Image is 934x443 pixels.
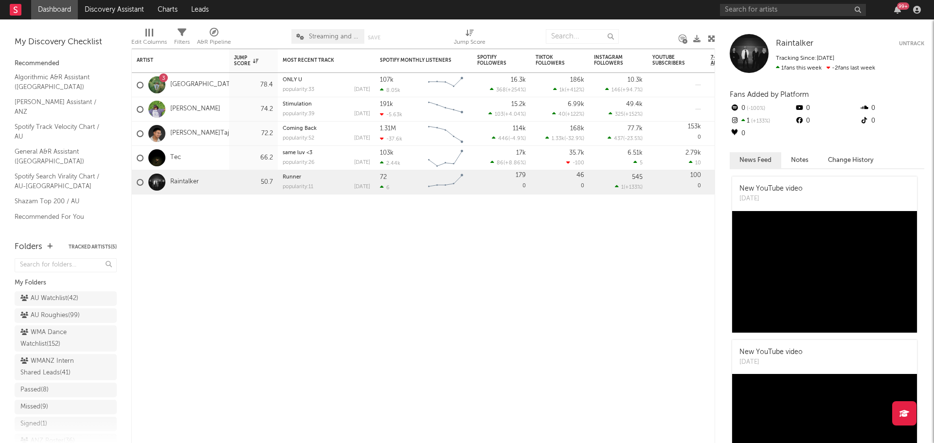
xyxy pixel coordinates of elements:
[380,160,400,166] div: 2.44k
[15,277,117,289] div: My Folders
[424,97,467,122] svg: Chart title
[513,125,526,132] div: 114k
[15,325,117,352] a: WMA Dance Watchlist(152)
[652,170,701,194] div: 0
[497,160,503,166] span: 86
[553,87,584,93] div: ( )
[234,104,273,115] div: 74.2
[170,178,199,186] a: Raintalker
[505,112,524,117] span: +4.04 %
[424,122,467,146] svg: Chart title
[354,136,370,141] div: [DATE]
[15,400,117,414] a: Missed(9)
[15,196,107,207] a: Shazam Top 200 / AU
[15,258,117,272] input: Search for folders...
[567,112,583,117] span: +122 %
[380,184,390,191] div: 6
[609,111,643,117] div: ( )
[794,115,859,127] div: 0
[495,112,503,117] span: 103
[690,172,701,178] div: 100
[685,150,701,156] div: 2.79k
[197,36,231,48] div: A&R Pipeline
[170,81,236,89] a: [GEOGRAPHIC_DATA]
[492,135,526,142] div: ( )
[552,136,564,142] span: 1.33k
[170,105,220,113] a: [PERSON_NAME]
[511,101,526,107] div: 15.2k
[380,87,400,93] div: 8.05k
[818,152,883,168] button: Change History
[477,170,526,194] div: 0
[625,112,641,117] span: +152 %
[776,65,822,71] span: 1 fans this week
[424,146,467,170] svg: Chart title
[15,72,107,92] a: Algorithmic A&R Assistant ([GEOGRAPHIC_DATA])
[794,102,859,115] div: 0
[776,55,834,61] span: Tracking Since: [DATE]
[739,184,803,194] div: New YouTube video
[621,185,624,190] span: 1
[608,135,643,142] div: ( )
[781,152,818,168] button: Notes
[745,106,765,111] span: -100 %
[424,170,467,195] svg: Chart title
[424,73,467,97] svg: Chart title
[283,87,314,92] div: popularity: 33
[354,87,370,92] div: [DATE]
[15,122,107,142] a: Spotify Track Velocity Chart / AU
[488,111,526,117] div: ( )
[15,354,117,380] a: WMANZ Intern Shared Leads(41)
[894,6,901,14] button: 99+
[380,136,402,142] div: -37.6k
[545,135,584,142] div: ( )
[20,384,49,396] div: Passed ( 8 )
[354,160,370,165] div: [DATE]
[20,327,89,350] div: WMA Dance Watchlist ( 152 )
[20,355,89,379] div: WMANZ Intern Shared Leads ( 41 )
[283,136,314,141] div: popularity: 52
[454,36,485,48] div: Jump Score
[368,35,380,40] button: Save
[283,102,370,107] div: Stimulation
[569,150,584,156] div: 35.7k
[652,122,701,145] div: 0
[15,383,117,397] a: Passed(8)
[566,88,583,93] span: +412 %
[131,36,167,48] div: Edit Columns
[380,57,453,63] div: Spotify Monthly Listeners
[283,160,315,165] div: popularity: 26
[234,79,273,91] div: 78.4
[576,172,584,178] div: 46
[283,102,312,107] a: Stimulation
[69,245,117,249] button: Tracked Artists(5)
[695,160,701,166] span: 10
[354,184,370,190] div: [DATE]
[15,417,117,431] a: Signed(1)
[615,184,643,190] div: ( )
[552,111,584,117] div: ( )
[380,150,394,156] div: 103k
[628,125,643,132] div: 77.7k
[380,125,396,132] div: 1.31M
[20,418,47,430] div: Signed ( 1 )
[511,77,526,83] div: 16.3k
[283,150,312,156] a: same luv <3
[380,77,394,83] div: 107k
[611,88,621,93] span: 146
[174,36,190,48] div: Filters
[170,129,235,138] a: [PERSON_NAME]Tajor
[546,29,619,44] input: Search...
[739,194,803,204] div: [DATE]
[505,160,524,166] span: +8.86 %
[628,77,643,83] div: 10.3k
[174,24,190,53] div: Filters
[594,54,628,66] div: Instagram Followers
[283,77,302,83] a: ONLY U
[730,91,809,98] span: Fans Added by Platform
[354,111,370,117] div: [DATE]
[568,101,584,107] div: 6.99k
[897,2,909,10] div: 99 +
[234,55,258,67] div: Jump Score
[283,126,370,131] div: Coming Back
